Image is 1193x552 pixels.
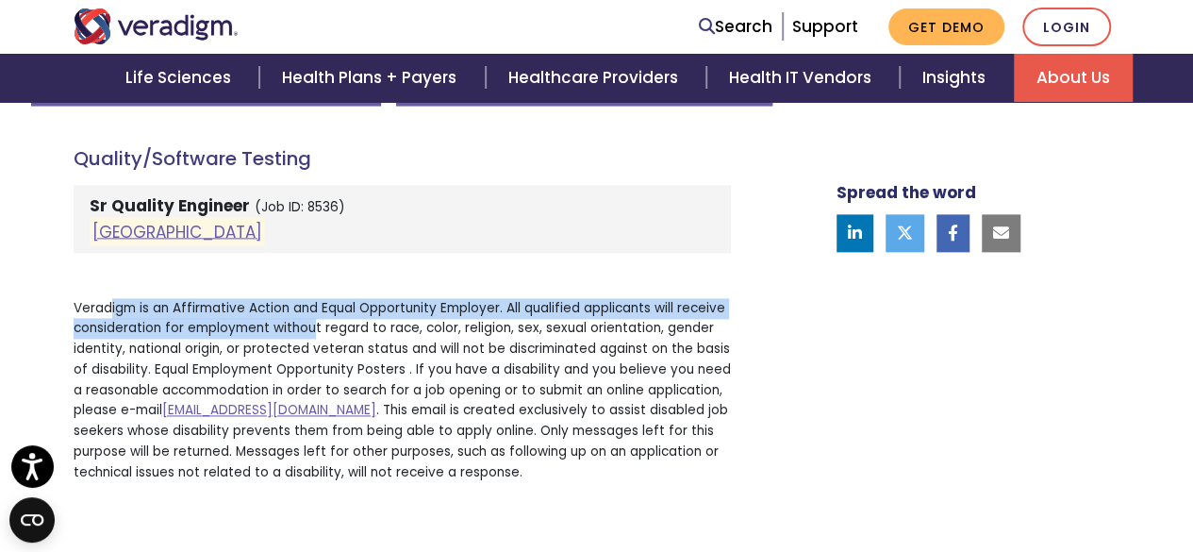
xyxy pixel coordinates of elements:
[162,401,376,419] a: [EMAIL_ADDRESS][DOMAIN_NAME]
[92,220,262,243] a: [GEOGRAPHIC_DATA]
[888,8,1004,45] a: Get Demo
[1022,8,1111,46] a: Login
[74,298,731,483] p: Veradigm is an Affirmative Action and Equal Opportunity Employer. All qualified applicants will r...
[90,194,250,217] strong: Sr Quality Engineer
[706,54,900,102] a: Health IT Vendors
[259,54,485,102] a: Health Plans + Payers
[900,54,1014,102] a: Insights
[255,198,345,216] small: (Job ID: 8536)
[103,54,259,102] a: Life Sciences
[9,497,55,543] button: Open CMP widget
[792,15,858,38] a: Support
[1014,54,1133,102] a: About Us
[74,147,731,170] h4: Quality/Software Testing
[699,14,772,40] a: Search
[486,54,706,102] a: Healthcare Providers
[837,181,976,204] strong: Spread the word
[74,8,239,44] img: Veradigm logo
